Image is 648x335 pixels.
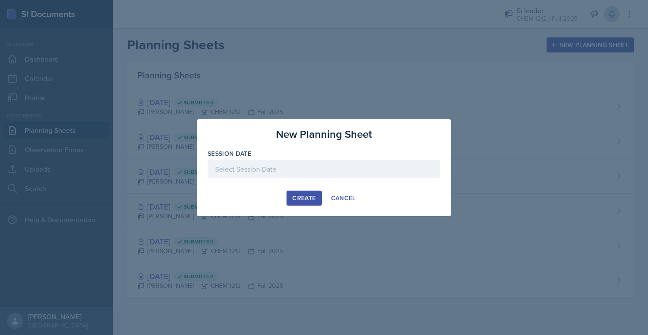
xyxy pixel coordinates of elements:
button: Cancel [325,191,361,206]
label: Session Date [208,149,251,158]
h3: New Planning Sheet [276,126,372,142]
button: Create [287,191,321,206]
div: Cancel [331,195,356,202]
div: Create [292,195,316,202]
